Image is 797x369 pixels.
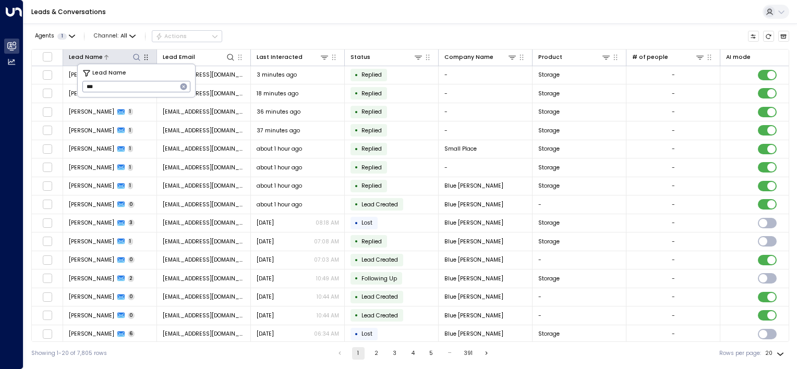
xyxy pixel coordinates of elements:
[257,71,297,79] span: 3 minutes ago
[726,53,751,62] div: AI mode
[163,164,245,171] span: westj@smallpots.co.uk
[69,71,114,79] span: Alanna Parry
[152,30,222,43] button: Actions
[163,127,245,134] span: simisolaoghene@gmail.com
[632,52,705,62] div: # of people
[778,31,790,42] button: Archived Leads
[439,84,533,103] td: -
[355,142,358,156] div: •
[672,312,675,319] div: -
[538,52,611,62] div: Product
[672,275,675,282] div: -
[439,103,533,121] td: -
[128,201,135,208] span: 0
[257,201,302,208] span: about 1 hour ago
[163,330,245,338] span: paulw@bluewilson.co.uk
[69,201,114,208] span: Paula Smith
[355,124,358,137] div: •
[533,251,626,269] td: -
[538,164,560,171] span: Storage
[69,293,114,301] span: Paula Smith
[389,347,401,360] button: Go to page 3
[538,108,560,116] span: Storage
[355,87,358,100] div: •
[128,182,134,189] span: 1
[407,347,419,360] button: Go to page 4
[672,330,675,338] div: -
[163,145,245,153] span: paulaw@smallplace.co.uk
[35,33,54,39] span: Agents
[163,71,245,79] span: alannaparryx@gmail.com
[57,33,67,40] span: 1
[42,52,52,62] span: Toggle select all
[257,312,274,319] span: Jul 29, 2025
[69,52,142,62] div: Lead Name
[361,71,382,79] span: Replied
[361,164,382,171] span: Replied
[128,238,134,245] span: 1
[257,275,274,282] span: Jul 30, 2025
[361,145,382,153] span: Replied
[361,293,398,301] span: Lead Created
[355,253,358,267] div: •
[444,53,493,62] div: Company Name
[42,218,52,228] span: Toggle select row
[462,347,475,360] button: Go to page 391
[333,347,493,360] nav: pagination navigation
[444,219,503,227] span: Blue Wilson
[361,330,372,338] span: Lost
[355,161,358,174] div: •
[538,53,562,62] div: Product
[439,158,533,177] td: -
[257,164,302,171] span: about 1 hour ago
[128,312,135,319] span: 0
[128,256,135,263] span: 0
[91,31,139,42] button: Channel:All
[69,108,114,116] span: James Fox
[128,164,134,171] span: 1
[355,327,358,341] div: •
[361,275,397,282] span: Following Up
[443,347,456,360] div: …
[439,121,533,140] td: -
[42,89,52,99] span: Toggle select row
[538,71,560,79] span: Storage
[163,312,245,319] span: paulw@bluewilson.co.uk
[163,52,236,62] div: Lead Email
[355,290,358,304] div: •
[444,145,477,153] span: Small Place
[314,330,339,338] p: 06:34 AM
[257,52,330,62] div: Last Interacted
[163,201,245,208] span: paulw@bluewilson.co.uk
[42,200,52,210] span: Toggle select row
[163,256,245,264] span: paulw@bluewilson.co.uk
[444,201,503,208] span: Blue Wilson
[163,293,245,301] span: paulw@bluewilson.co.uk
[361,238,382,245] span: Replied
[351,52,424,62] div: Status
[42,107,52,117] span: Toggle select row
[163,90,245,97] span: sesames-goulash.5y@icloud.com
[42,126,52,136] span: Toggle select row
[42,163,52,173] span: Toggle select row
[31,349,107,358] div: Showing 1-20 of 7,805 rows
[765,347,786,360] div: 20
[763,31,775,42] span: Refresh
[163,182,245,190] span: paulw@bluewilson.co.uk
[361,108,382,116] span: Replied
[69,53,103,62] div: Lead Name
[361,219,372,227] span: Lost
[42,274,52,284] span: Toggle select row
[257,53,303,62] div: Last Interacted
[672,293,675,301] div: -
[361,182,382,190] span: Replied
[351,53,370,62] div: Status
[163,53,195,62] div: Lead Email
[42,237,52,247] span: Toggle select row
[257,330,274,338] span: Jul 25, 2025
[69,164,114,171] span: Paul West
[91,31,139,42] span: Channel:
[257,293,274,301] span: Jul 29, 2025
[69,127,114,134] span: Simisola Oghene
[672,256,675,264] div: -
